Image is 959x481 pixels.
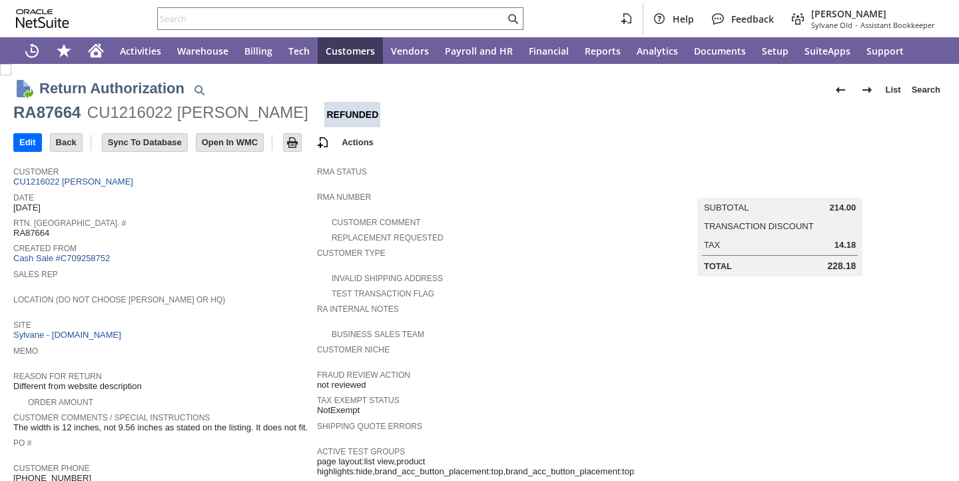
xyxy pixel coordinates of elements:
span: 14.18 [834,240,856,250]
span: Tech [288,45,310,57]
a: Warehouse [169,37,236,64]
span: Payroll and HR [445,45,513,57]
span: - [855,20,858,30]
span: Assistant Bookkeeper [860,20,935,30]
a: Analytics [629,37,686,64]
a: Transaction Discount [704,221,814,231]
div: Refunded [324,102,380,127]
div: CU1216022 [PERSON_NAME] [87,102,308,123]
svg: Home [88,43,104,59]
a: Recent Records [16,37,48,64]
span: page layout:list view,product highlights:hide,brand_acc_button_placement:top,brand_acc_button_pla... [317,456,634,477]
img: Print [284,135,300,151]
a: Shipping Quote Errors [317,422,422,431]
img: Next [859,82,875,98]
a: Customers [318,37,383,64]
a: Cash Sale #C709258752 [13,253,110,263]
h1: Return Authorization [39,77,184,99]
span: Help [673,13,694,25]
a: Customer Comment [332,218,421,227]
a: Financial [521,37,577,64]
a: Invalid Shipping Address [332,274,443,283]
a: Customer Type [317,248,386,258]
a: Documents [686,37,754,64]
a: RMA Number [317,193,371,202]
a: Reports [577,37,629,64]
span: not reviewed [317,380,366,390]
a: PO # [13,438,31,448]
a: CU1216022 [PERSON_NAME] [13,177,137,187]
a: Activities [112,37,169,64]
a: Site [13,320,31,330]
a: Search [906,79,946,101]
a: List [880,79,906,101]
span: Financial [529,45,569,57]
span: Activities [120,45,161,57]
input: Print [284,134,301,151]
a: Tax Exempt Status [317,396,400,405]
a: Memo [13,346,38,356]
a: Subtotal [704,203,749,213]
span: NotExempt [317,405,360,416]
a: SuiteApps [797,37,858,64]
a: Tech [280,37,318,64]
caption: Summary [697,177,862,198]
a: Tax [704,240,720,250]
span: [PERSON_NAME] [811,7,935,20]
span: Setup [762,45,789,57]
span: Feedback [731,13,774,25]
img: Quick Find [191,82,207,98]
a: Customer [13,167,59,177]
span: 228.18 [827,260,856,272]
div: RA87664 [13,102,81,123]
a: Setup [754,37,797,64]
input: Back [51,134,82,151]
a: Customer Phone [13,464,89,473]
a: Active Test Groups [317,447,405,456]
span: Sylvane Old [811,20,852,30]
a: Billing [236,37,280,64]
input: Open In WMC [196,134,264,151]
span: Vendors [391,45,429,57]
span: SuiteApps [804,45,850,57]
span: RA87664 [13,228,49,239]
a: Test Transaction Flag [332,289,434,298]
a: Sales Rep [13,270,58,279]
input: Edit [14,134,41,151]
a: Payroll and HR [437,37,521,64]
a: RMA Status [317,167,367,177]
svg: Shortcuts [56,43,72,59]
img: Previous [832,82,848,98]
input: Sync To Database [103,134,187,151]
a: Fraud Review Action [317,370,410,380]
a: Location (Do Not Choose [PERSON_NAME] or HQ) [13,295,225,304]
a: Customer Niche [317,345,390,354]
a: Created From [13,244,77,253]
a: Vendors [383,37,437,64]
a: Actions [336,137,379,147]
svg: Recent Records [24,43,40,59]
span: Warehouse [177,45,228,57]
a: Support [858,37,912,64]
svg: logo [16,9,69,28]
input: Search [158,11,505,27]
span: Different from website description [13,381,142,392]
span: Support [866,45,904,57]
div: Shortcuts [48,37,80,64]
span: [DATE] [13,203,41,213]
span: Analytics [637,45,678,57]
span: 214.00 [829,203,856,213]
a: Business Sales Team [332,330,424,339]
span: Reports [585,45,621,57]
span: The width is 12 inches, not 9.56 inches as stated on the listing. It does not fit. [13,422,308,433]
span: Documents [694,45,746,57]
span: Customers [326,45,375,57]
a: Home [80,37,112,64]
svg: Search [505,11,521,27]
a: Customer Comments / Special Instructions [13,413,210,422]
a: Rtn. [GEOGRAPHIC_DATA]. # [13,219,126,228]
a: Sylvane - [DOMAIN_NAME] [13,330,125,340]
span: Billing [244,45,272,57]
a: Replacement Requested [332,233,444,242]
a: Reason For Return [13,372,102,381]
